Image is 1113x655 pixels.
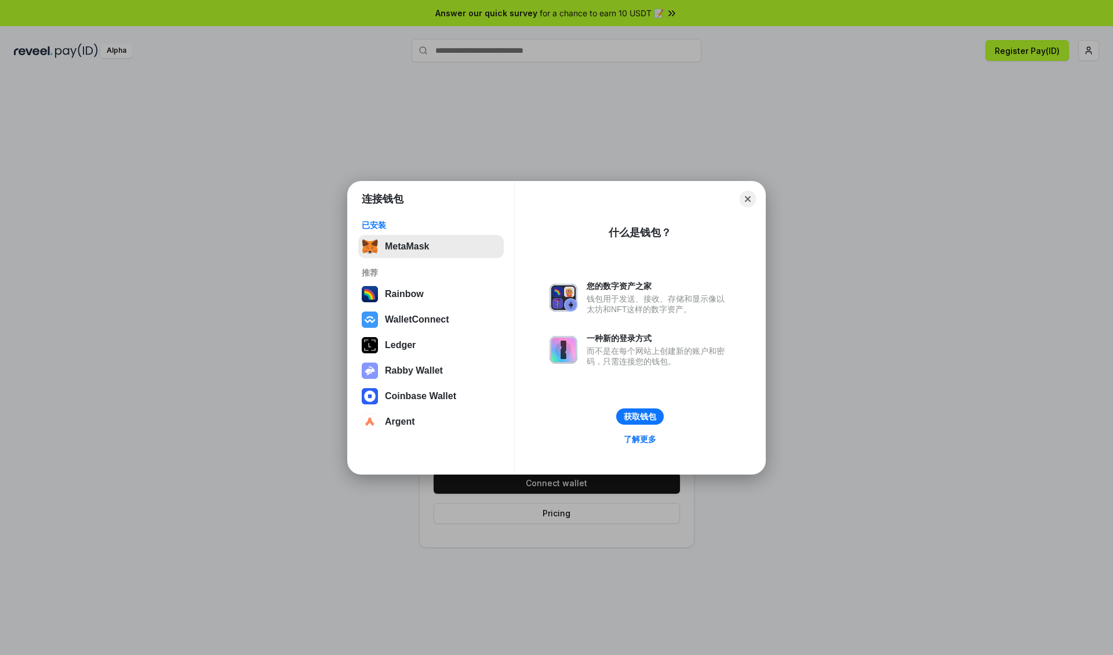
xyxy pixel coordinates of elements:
[624,411,656,422] div: 获取钱包
[362,238,378,255] img: svg+xml,%3Csvg%20fill%3D%22none%22%20height%3D%2233%22%20viewBox%3D%220%200%2035%2033%22%20width%...
[587,281,730,291] div: 您的数字资产之家
[358,385,504,408] button: Coinbase Wallet
[362,220,500,230] div: 已安装
[385,391,456,401] div: Coinbase Wallet
[362,414,378,430] img: svg+xml,%3Csvg%20width%3D%2228%22%20height%3D%2228%22%20viewBox%3D%220%200%2028%2028%22%20fill%3D...
[609,226,671,240] div: 什么是钱包？
[362,286,378,302] img: svg+xml,%3Csvg%20width%3D%22120%22%20height%3D%22120%22%20viewBox%3D%220%200%20120%20120%22%20fil...
[358,235,504,258] button: MetaMask
[358,308,504,331] button: WalletConnect
[740,191,756,207] button: Close
[362,388,378,404] img: svg+xml,%3Csvg%20width%3D%2228%22%20height%3D%2228%22%20viewBox%3D%220%200%2028%2028%22%20fill%3D...
[362,312,378,328] img: svg+xml,%3Csvg%20width%3D%2228%22%20height%3D%2228%22%20viewBox%3D%220%200%2028%2028%22%20fill%3D...
[385,241,429,252] div: MetaMask
[385,314,449,325] div: WalletConnect
[587,346,730,367] div: 而不是在每个网站上创建新的账户和密码，只需连接您的钱包。
[385,340,416,350] div: Ledger
[616,408,664,425] button: 获取钱包
[587,333,730,343] div: 一种新的登录方式
[385,289,424,299] div: Rainbow
[624,434,656,444] div: 了解更多
[385,417,415,427] div: Argent
[385,366,443,376] div: Rabby Wallet
[362,192,403,206] h1: 连接钱包
[358,359,504,382] button: Rabby Wallet
[550,336,577,364] img: svg+xml,%3Csvg%20xmlns%3D%22http%3A%2F%2Fwww.w3.org%2F2000%2Fsvg%22%20fill%3D%22none%22%20viewBox...
[358,283,504,306] button: Rainbow
[358,410,504,433] button: Argent
[617,432,663,447] a: 了解更多
[362,337,378,353] img: svg+xml,%3Csvg%20xmlns%3D%22http%3A%2F%2Fwww.w3.org%2F2000%2Fsvg%22%20width%3D%2228%22%20height%3...
[358,334,504,357] button: Ledger
[362,363,378,379] img: svg+xml,%3Csvg%20xmlns%3D%22http%3A%2F%2Fwww.w3.org%2F2000%2Fsvg%22%20fill%3D%22none%22%20viewBox...
[362,267,500,278] div: 推荐
[587,294,730,314] div: 钱包用于发送、接收、存储和显示像以太坊和NFT这样的数字资产。
[550,284,577,312] img: svg+xml,%3Csvg%20xmlns%3D%22http%3A%2F%2Fwww.w3.org%2F2000%2Fsvg%22%20fill%3D%22none%22%20viewBox...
